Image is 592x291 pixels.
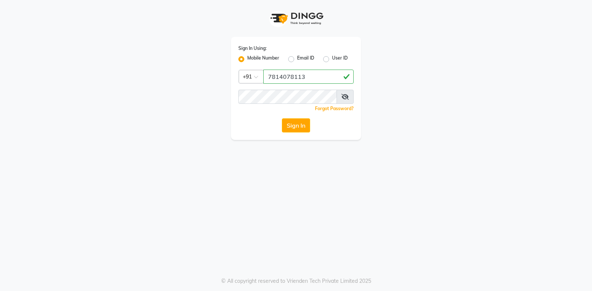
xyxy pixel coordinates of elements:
button: Sign In [282,118,310,132]
label: Mobile Number [247,55,279,64]
input: Username [263,70,354,84]
img: logo1.svg [266,7,326,29]
label: Sign In Using: [238,45,267,52]
label: Email ID [297,55,314,64]
a: Forgot Password? [315,106,354,111]
input: Username [238,90,337,104]
label: User ID [332,55,348,64]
